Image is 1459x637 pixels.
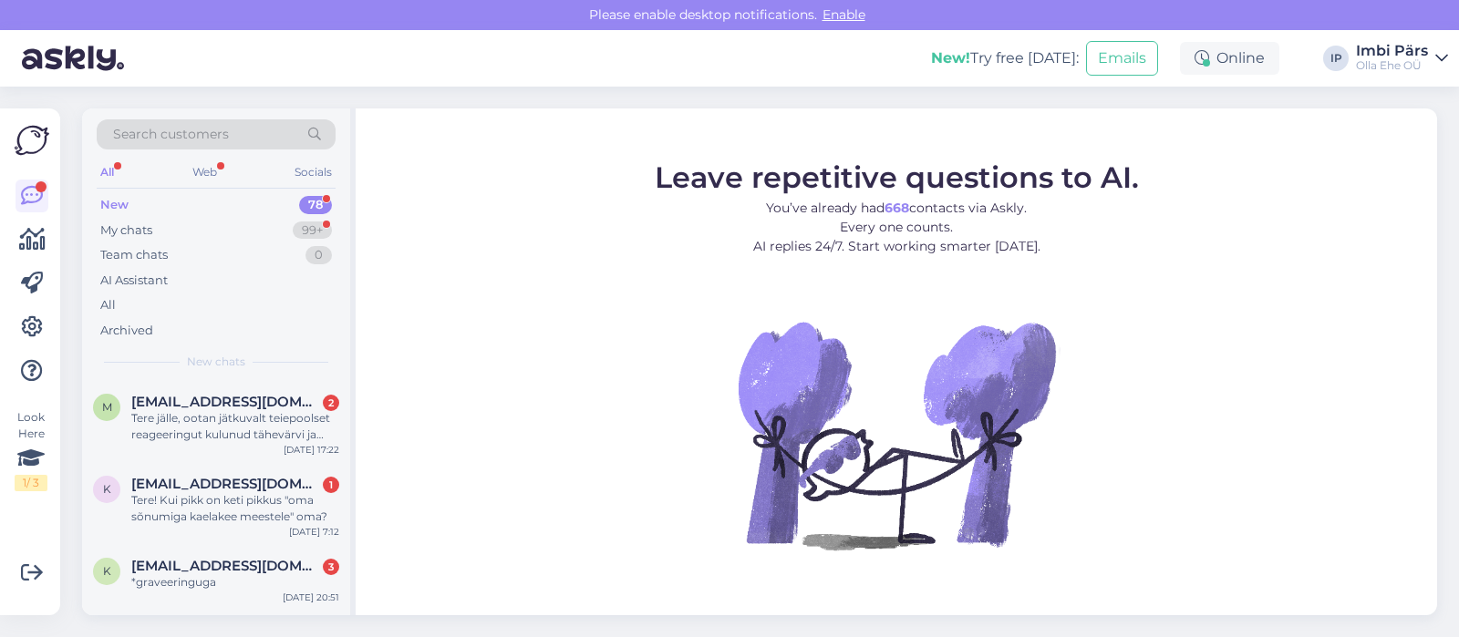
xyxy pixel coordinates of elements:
[323,395,339,411] div: 2
[100,221,152,240] div: My chats
[100,246,168,264] div: Team chats
[283,591,339,604] div: [DATE] 20:51
[103,482,111,496] span: k
[305,246,332,264] div: 0
[817,6,871,23] span: Enable
[15,475,47,491] div: 1 / 3
[131,492,339,525] div: Tere! Kui pikk on keti pikkus "oma sõnumiga kaelakee meestele" oma?
[131,394,321,410] span: maris_20@msn.com
[655,199,1139,256] p: You’ve already had contacts via Askly. Every one counts. AI replies 24/7. Start working smarter [...
[131,558,321,574] span: kaaysaa@gmail.com
[293,221,332,240] div: 99+
[131,574,339,591] div: *graveeringuga
[102,400,112,414] span: m
[732,271,1061,599] img: No Chat active
[931,47,1079,69] div: Try free [DATE]:
[1356,44,1428,58] div: Imbi Pärs
[931,49,970,67] b: New!
[100,196,129,214] div: New
[131,476,321,492] span: keitlinmaasing@gmail.com
[299,196,332,214] div: 78
[97,160,118,184] div: All
[187,354,245,370] span: New chats
[655,159,1139,195] span: Leave repetitive questions to AI.
[1180,42,1279,75] div: Online
[289,525,339,539] div: [DATE] 7:12
[131,410,339,443] div: Tere jälle, ootan jätkuvalt teiepoolset reageeringut kulunud tähevärvi ja kirjavea kommenteerimis...
[284,443,339,457] div: [DATE] 17:22
[1356,44,1448,73] a: Imbi PärsOlla Ehe OÜ
[100,272,168,290] div: AI Assistant
[100,322,153,340] div: Archived
[323,559,339,575] div: 3
[1323,46,1349,71] div: IP
[323,477,339,493] div: 1
[15,409,47,491] div: Look Here
[103,564,111,578] span: k
[113,125,229,144] span: Search customers
[189,160,221,184] div: Web
[291,160,336,184] div: Socials
[885,200,909,216] b: 668
[1086,41,1158,76] button: Emails
[1356,58,1428,73] div: Olla Ehe OÜ
[100,296,116,314] div: All
[15,123,49,158] img: Askly Logo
